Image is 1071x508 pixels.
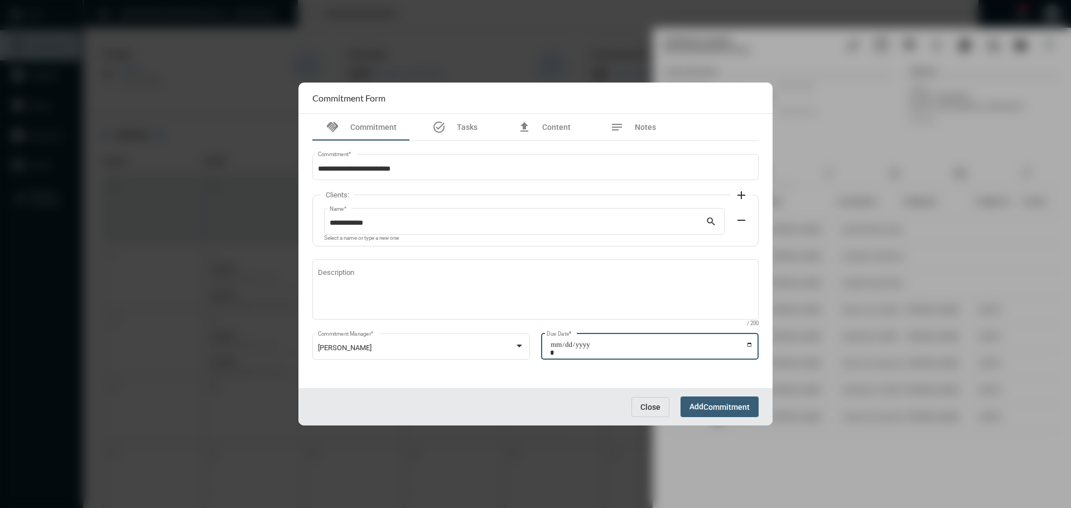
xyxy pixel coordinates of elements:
mat-icon: add [735,188,748,202]
span: Add [689,402,750,411]
button: AddCommitment [681,396,759,417]
mat-icon: file_upload [518,120,531,134]
mat-icon: search [706,216,719,229]
span: Tasks [457,123,477,132]
label: Clients: [320,191,355,199]
mat-hint: / 200 [747,321,759,327]
mat-icon: remove [735,214,748,227]
button: Close [631,397,669,417]
mat-icon: notes [610,120,624,134]
span: Content [542,123,571,132]
mat-hint: Select a name or type a new one [324,235,399,241]
mat-icon: task_alt [432,120,446,134]
span: [PERSON_NAME] [318,343,372,352]
span: Commitment [703,403,750,412]
span: Commitment [350,123,397,132]
span: Notes [635,123,656,132]
span: Close [640,403,660,412]
h2: Commitment Form [312,93,385,103]
mat-icon: handshake [326,120,339,134]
